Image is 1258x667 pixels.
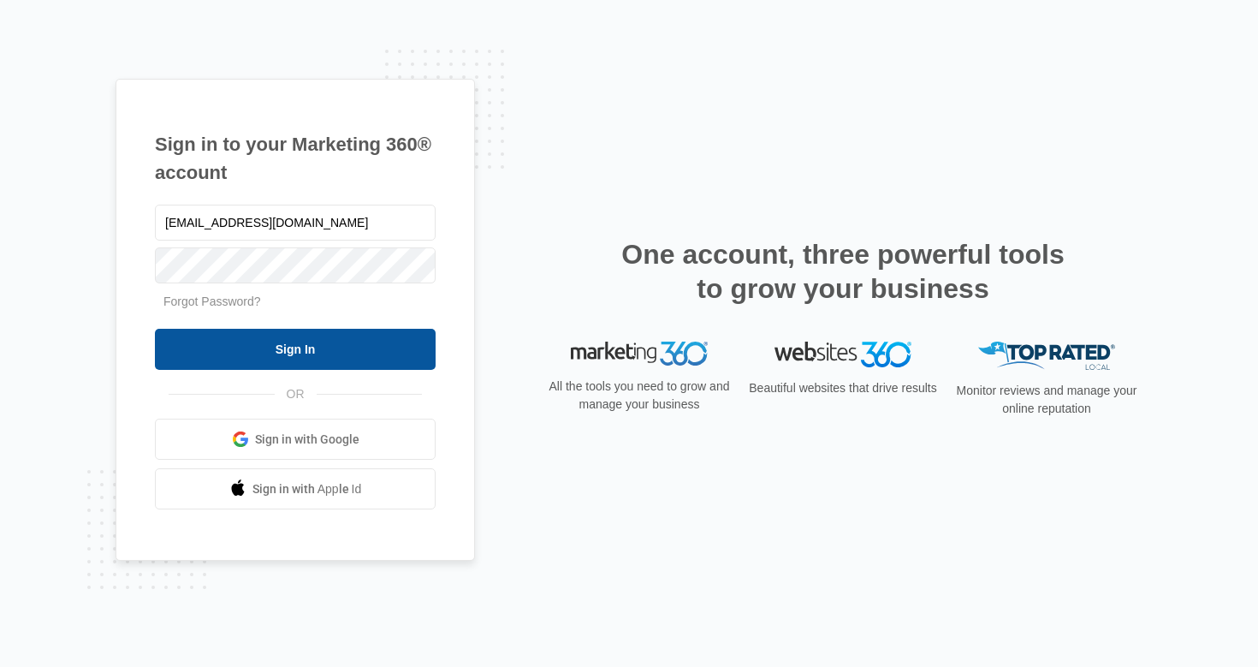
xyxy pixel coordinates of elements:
[163,295,261,308] a: Forgot Password?
[774,342,911,366] img: Websites 360
[252,480,362,498] span: Sign in with Apple Id
[616,237,1070,306] h2: One account, three powerful tools to grow your business
[155,130,436,187] h1: Sign in to your Marketing 360® account
[747,379,939,397] p: Beautiful websites that drive results
[155,468,436,509] a: Sign in with Apple Id
[951,382,1142,418] p: Monitor reviews and manage your online reputation
[275,385,317,403] span: OR
[255,431,359,449] span: Sign in with Google
[155,329,436,370] input: Sign In
[155,419,436,460] a: Sign in with Google
[543,378,735,414] p: All the tools you need to grow and manage your business
[155,205,436,241] input: Email
[978,342,1115,370] img: Top Rated Local
[571,342,708,366] img: Marketing 360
